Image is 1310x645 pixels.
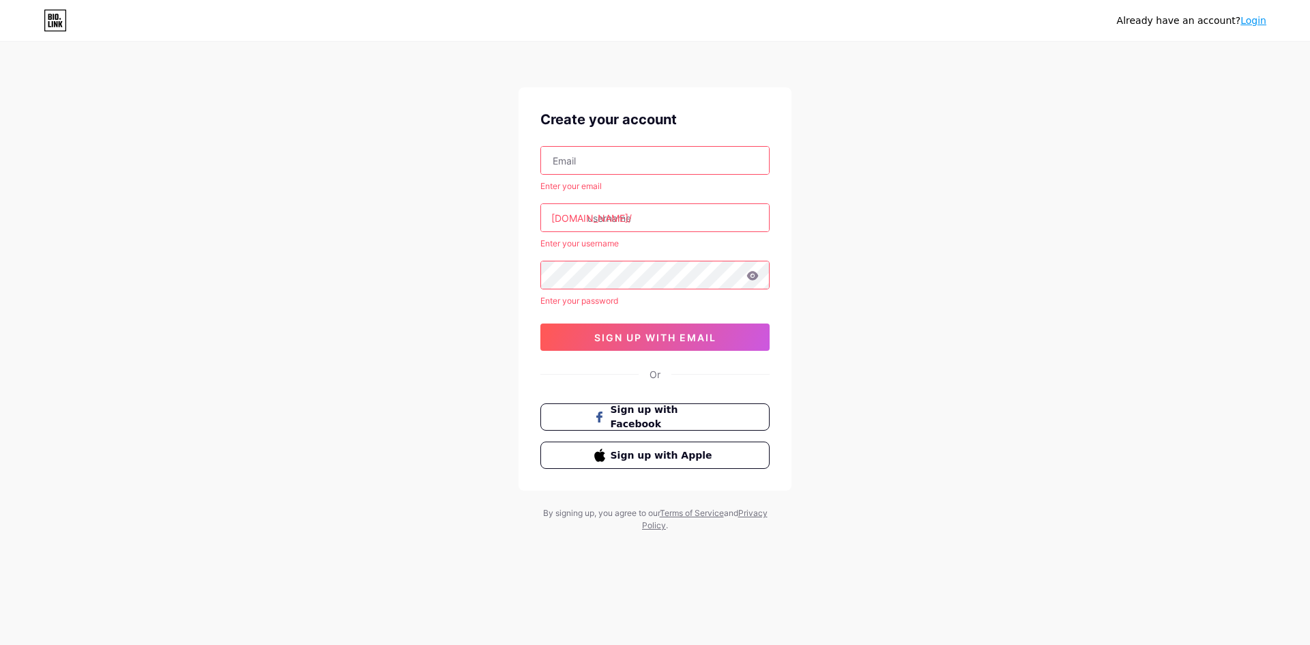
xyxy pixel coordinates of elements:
[1117,14,1266,28] div: Already have an account?
[540,109,770,130] div: Create your account
[541,147,769,174] input: Email
[611,448,716,463] span: Sign up with Apple
[551,211,632,225] div: [DOMAIN_NAME]/
[540,295,770,307] div: Enter your password
[539,507,771,532] div: By signing up, you agree to our and .
[540,180,770,192] div: Enter your email
[540,442,770,469] button: Sign up with Apple
[541,204,769,231] input: username
[660,508,724,518] a: Terms of Service
[540,403,770,431] button: Sign up with Facebook
[1240,15,1266,26] a: Login
[611,403,716,431] span: Sign up with Facebook
[650,367,660,382] div: Or
[540,324,770,351] button: sign up with email
[540,238,770,250] div: Enter your username
[594,332,716,343] span: sign up with email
